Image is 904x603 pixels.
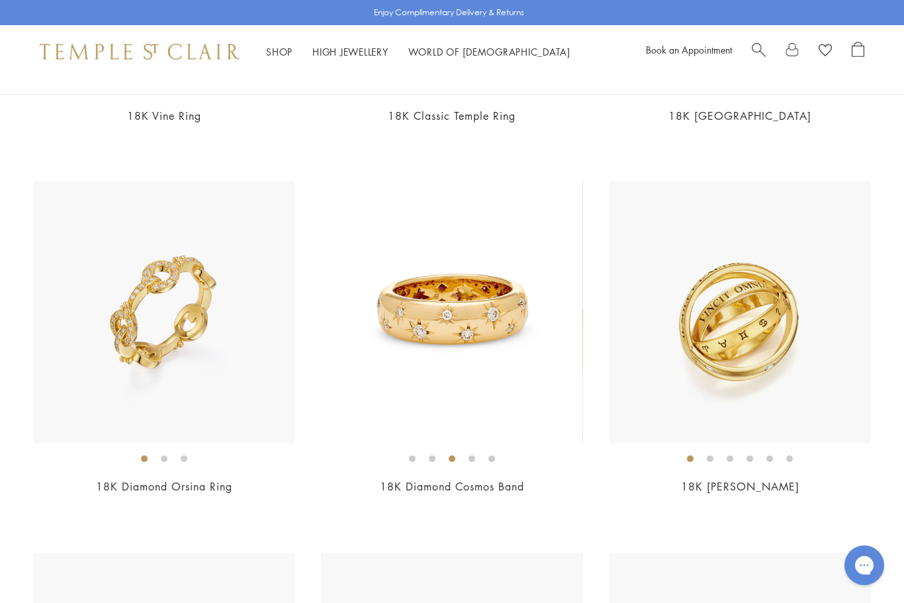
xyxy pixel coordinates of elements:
img: 18K Diamond Cosmos Band [321,181,582,443]
img: Temple St. Clair [40,44,240,60]
a: World of [DEMOGRAPHIC_DATA]World of [DEMOGRAPHIC_DATA] [408,45,570,58]
nav: Main navigation [266,44,570,60]
a: Book an Appointment [646,43,732,56]
a: Search [752,42,766,62]
a: Open Shopping Bag [852,42,864,62]
img: 18K Astrid Ring [610,181,871,443]
a: 18K Diamond Orsina Ring [96,479,232,494]
a: 18K [PERSON_NAME] [681,479,799,494]
a: High JewelleryHigh Jewellery [312,45,388,58]
a: ShopShop [266,45,293,58]
a: View Wishlist [819,42,832,62]
p: Enjoy Complimentary Delivery & Returns [374,6,524,19]
a: 18K Diamond Cosmos Band [380,479,524,494]
iframe: Gorgias live chat messenger [838,541,891,590]
a: 18K [GEOGRAPHIC_DATA] [668,109,811,123]
a: 18K Classic Temple Ring [388,109,516,123]
a: 18K Vine Ring [127,109,201,123]
img: 18K Diamond Orsina Ring [33,181,294,443]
